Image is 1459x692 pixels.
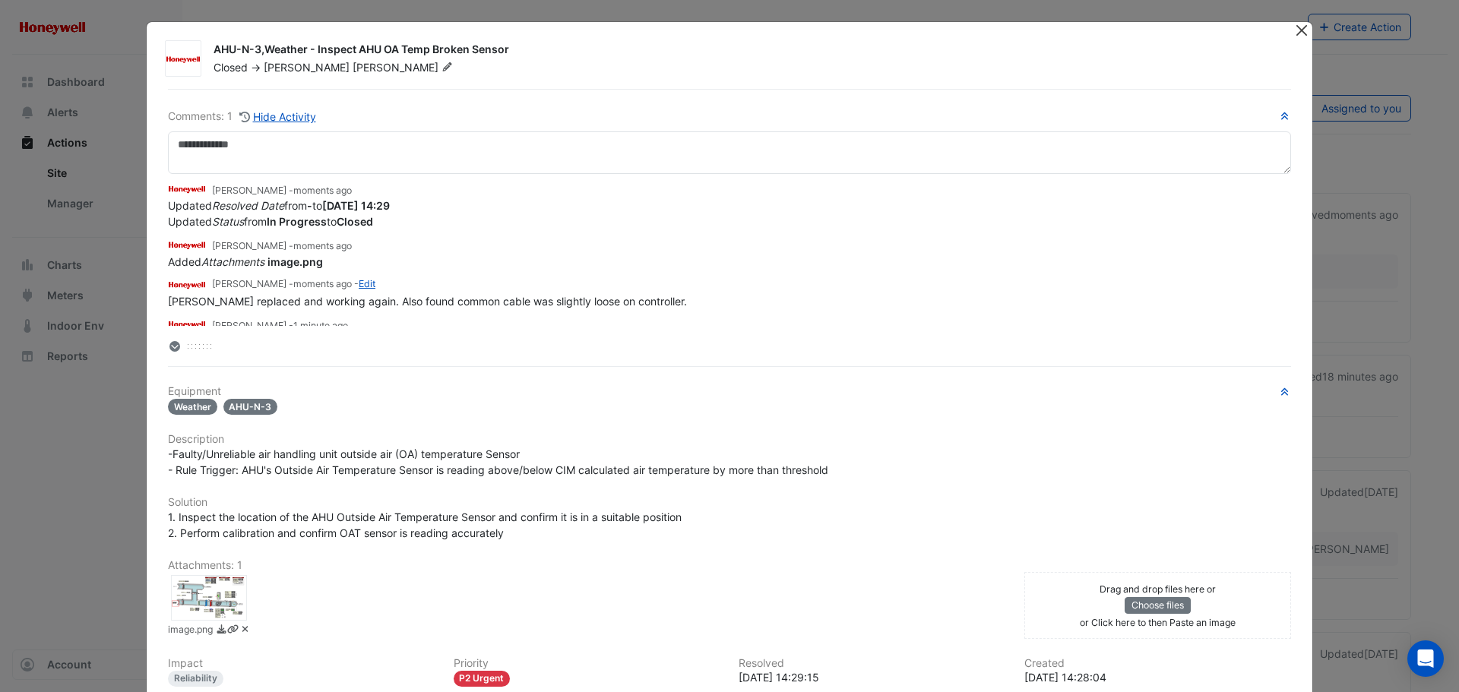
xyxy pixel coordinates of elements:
[168,316,206,333] img: Honeywell
[251,61,261,74] span: ->
[293,278,352,289] span: 2025-08-22 14:28:56
[168,447,828,476] span: -Faulty/Unreliable air handling unit outside air (OA) temperature Sensor - Rule Trigger: AHU's Ou...
[168,236,206,253] img: Honeywell
[739,657,1006,670] h6: Resolved
[168,399,217,415] span: Weather
[1293,22,1309,38] button: Close
[214,61,248,74] span: Closed
[168,181,206,197] img: Honeywell
[212,239,352,253] small: [PERSON_NAME] -
[1125,597,1191,614] button: Choose files
[267,215,327,228] strong: In Progress
[227,623,239,639] a: Copy link to clipboard
[293,320,348,331] span: 2025-08-22 14:28:04
[454,671,511,687] div: P2 Urgent
[264,61,350,74] span: [PERSON_NAME]
[168,215,373,228] span: Updated from to
[223,399,278,415] span: AHU-N-3
[239,623,251,639] a: Delete
[168,341,182,352] fa-layers: More
[166,52,201,67] img: Honeywell
[1407,640,1444,677] div: Open Intercom Messenger
[168,433,1291,446] h6: Description
[293,185,352,196] span: 2025-08-22 14:29:15
[1080,617,1236,628] small: or Click here to then Paste an image
[168,657,435,670] h6: Impact
[168,199,390,212] span: Updated from to
[168,671,223,687] div: Reliability
[168,510,682,539] span: 1. Inspect the location of the AHU Outside Air Temperature Sensor and confirm it is in a suitable...
[212,184,352,197] small: [PERSON_NAME] -
[322,199,390,212] strong: 2025-08-22 14:29:15
[216,623,227,639] a: Download
[239,108,317,125] button: Hide Activity
[353,60,456,75] span: [PERSON_NAME]
[307,199,312,212] strong: -
[739,669,1006,685] div: [DATE] 14:29:15
[212,277,375,291] small: [PERSON_NAME] - -
[1100,583,1216,595] small: Drag and drop files here or
[171,575,247,621] div: image.png
[168,255,323,268] span: Added
[212,319,348,333] small: [PERSON_NAME] -
[1024,657,1292,670] h6: Created
[214,42,1276,60] div: AHU-N-3,Weather - Inspect AHU OA Temp Broken Sensor
[1024,669,1292,685] div: [DATE] 14:28:04
[359,278,375,289] a: Edit
[168,496,1291,509] h6: Solution
[168,559,1291,572] h6: Attachments: 1
[212,215,244,228] em: Status
[168,276,206,293] img: Honeywell
[168,623,213,639] small: image.png
[212,199,284,212] em: Resolved Date
[168,295,687,308] span: [PERSON_NAME] replaced and working again. Also found common cable was slightly loose on controller.
[454,657,721,670] h6: Priority
[168,385,1291,398] h6: Equipment
[293,240,352,251] span: 2025-08-22 14:29:12
[267,255,323,268] strong: image.png
[201,255,264,268] em: Attachments
[168,108,317,125] div: Comments: 1
[337,215,373,228] strong: Closed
